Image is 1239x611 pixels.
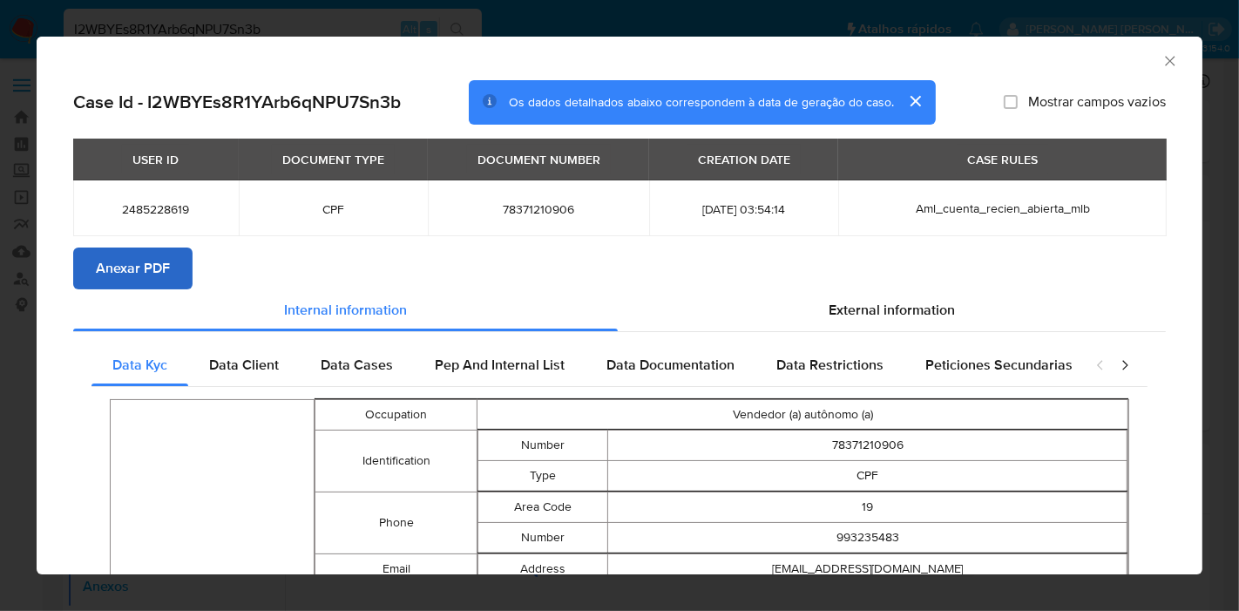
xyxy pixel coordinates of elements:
span: Data Documentation [606,355,735,375]
span: Pep And Internal List [435,355,565,375]
td: Identification [315,430,477,492]
td: Email [315,553,477,585]
span: Internal information [284,300,407,320]
td: Phone [315,492,477,553]
td: 993235483 [608,522,1127,553]
span: External information [829,300,955,320]
span: 78371210906 [449,201,628,217]
span: Anexar PDF [96,249,170,288]
span: 2485228619 [94,201,218,217]
div: CASE RULES [957,145,1048,174]
td: Area Code [478,492,608,522]
td: Number [478,522,608,553]
div: DOCUMENT NUMBER [467,145,611,174]
button: Anexar PDF [73,248,193,289]
span: Aml_cuenta_recien_abierta_mlb [916,200,1090,217]
div: CREATION DATE [687,145,801,174]
span: CPF [260,201,407,217]
span: Os dados detalhados abaixo correspondem à data de geração do caso. [509,93,894,111]
h2: Case Id - I2WBYEs8R1YArb6qNPU7Sn3b [73,91,401,113]
td: 19 [608,492,1127,522]
input: Mostrar campos vazios [1004,95,1018,109]
span: [DATE] 03:54:14 [670,201,817,217]
div: DOCUMENT TYPE [272,145,395,174]
button: Fechar a janela [1161,52,1177,68]
span: Peticiones Secundarias [925,355,1073,375]
td: CPF [608,460,1127,491]
td: Occupation [315,399,477,430]
td: Number [478,430,608,460]
span: Mostrar campos vazios [1028,93,1166,111]
div: closure-recommendation-modal [37,37,1202,574]
span: Data Restrictions [776,355,884,375]
div: Detailed internal info [91,344,1078,386]
span: Data Client [209,355,279,375]
div: Detailed info [73,289,1166,331]
td: [EMAIL_ADDRESS][DOMAIN_NAME] [608,553,1127,584]
div: USER ID [122,145,189,174]
span: Data Cases [321,355,393,375]
td: Address [478,553,608,584]
button: cerrar [894,80,936,122]
td: Type [478,460,608,491]
td: Vendedor (a) autônomo (a) [477,399,1128,430]
td: 78371210906 [608,430,1127,460]
span: Data Kyc [112,355,167,375]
